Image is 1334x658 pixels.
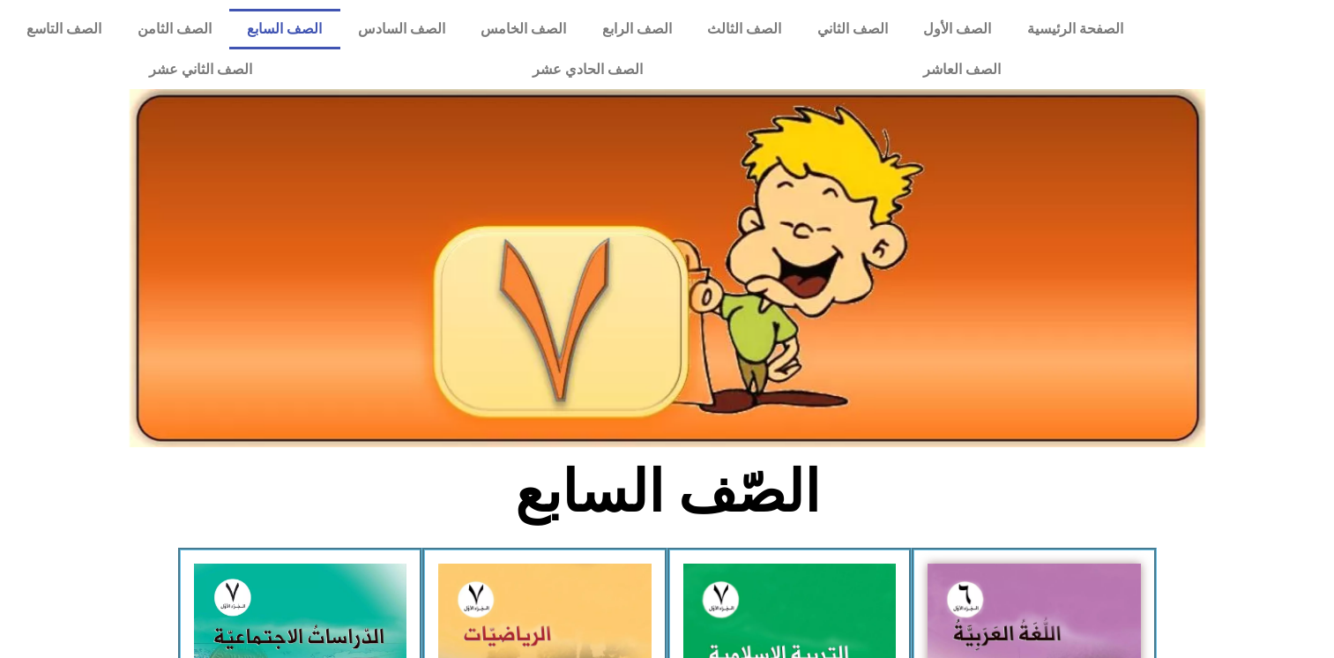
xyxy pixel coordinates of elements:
a: الصف التاسع [9,9,120,49]
a: الصفحة الرئيسية [1010,9,1142,49]
a: الصف الثالث [689,9,800,49]
a: الصف الخامس [463,9,585,49]
a: الصف الثاني [800,9,906,49]
a: الصف العاشر [783,49,1141,90]
h2: الصّف السابع [376,458,958,527]
a: الصف الأول [905,9,1010,49]
a: الصف الحادي عشر [392,49,783,90]
a: الصف الرابع [585,9,690,49]
a: الصف الثاني عشر [9,49,392,90]
a: الصف السادس [340,9,464,49]
a: الصف السابع [229,9,340,49]
a: الصف الثامن [120,9,230,49]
